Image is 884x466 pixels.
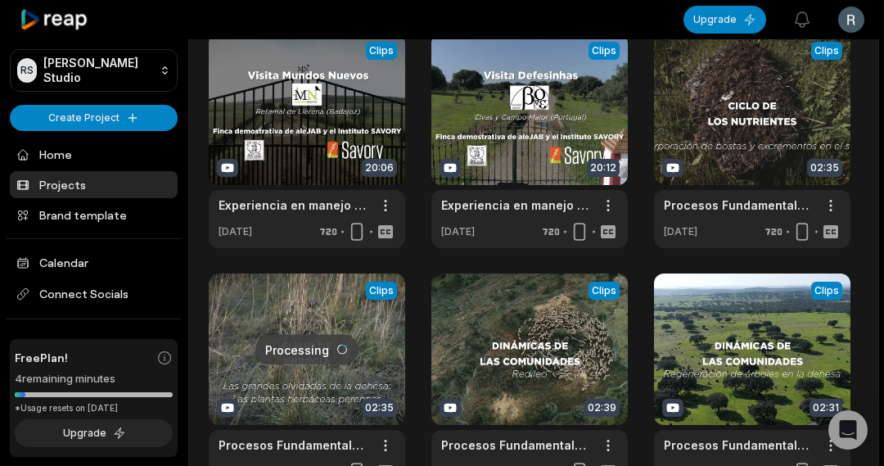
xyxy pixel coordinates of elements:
[441,197,592,214] a: Experiencia en manejo holístico en la Finca Defesinhas ([GEOGRAPHIC_DATA]-[GEOGRAPHIC_DATA])
[10,141,178,168] a: Home
[15,419,173,447] button: Upgrade
[10,279,178,309] span: Connect Socials
[664,437,814,454] a: Procesos Fundamentales en la [DEMOGRAPHIC_DATA]: Dinámica de Comunidades. Regenerado de la [PERSO...
[219,197,369,214] a: Experiencia en manejo holístico en la Finca Mundos Nuevos ([GEOGRAPHIC_DATA])
[10,105,178,131] button: Create Project
[15,371,173,387] div: 4 remaining minutes
[219,437,369,454] a: Procesos Fundamentales en la Dehesa: Flujo de Energía. Plantas herbáceas perennes, por [PERSON_NAME]
[441,437,592,454] a: Procesos Fundamentales en la [DEMOGRAPHIC_DATA]: Dinámicas de las comunidades. [PERSON_NAME], por...
[10,249,178,276] a: Calendar
[17,58,37,83] div: RS
[15,349,68,366] span: Free Plan!
[43,56,153,85] p: [PERSON_NAME] Studio
[15,402,173,414] div: *Usage resets on [DATE]
[683,6,766,34] button: Upgrade
[828,410,868,450] div: Open Intercom Messenger
[10,201,178,228] a: Brand template
[664,197,814,214] a: Procesos Fundamentales en la Dehesa : Ciclo de Nutrientes, por [PERSON_NAME]
[10,171,178,198] a: Projects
